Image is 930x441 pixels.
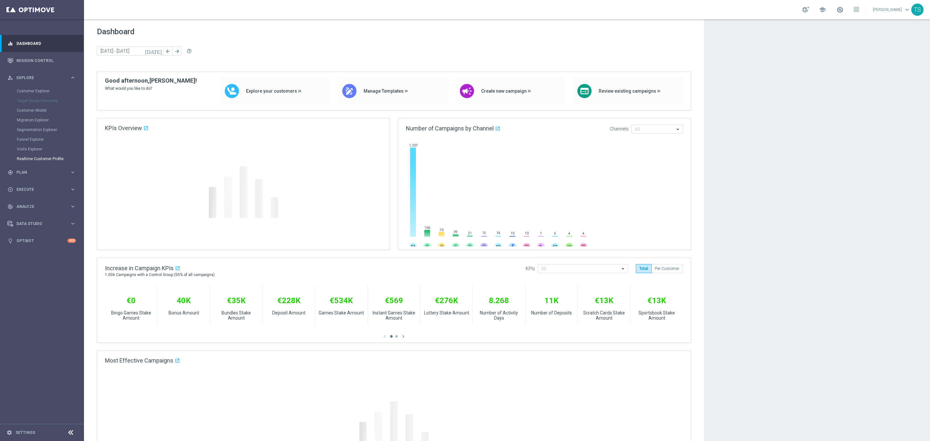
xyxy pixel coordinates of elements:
[7,169,70,175] div: Plan
[17,96,83,106] div: Target Group Discovery
[7,52,76,69] div: Mission Control
[7,41,13,46] i: equalizer
[7,221,70,227] div: Data Studio
[17,144,83,154] div: Visits Explorer
[7,187,13,192] i: play_circle_outline
[17,115,83,125] div: Migration Explorer
[911,4,924,16] div: TS
[17,154,83,164] div: Realtime Customer Profile
[17,118,67,123] a: Migration Explorer
[17,88,67,94] a: Customer Explorer
[7,75,76,80] button: person_search Explore keyboard_arrow_right
[7,232,76,249] div: Optibot
[872,5,911,15] a: [PERSON_NAME]keyboard_arrow_down
[70,169,76,175] i: keyboard_arrow_right
[7,41,76,46] button: equalizer Dashboard
[17,147,67,152] a: Visits Explorer
[7,204,76,209] button: track_changes Analyze keyboard_arrow_right
[17,125,83,135] div: Segmentation Explorer
[7,187,76,192] button: play_circle_outline Execute keyboard_arrow_right
[6,430,12,436] i: settings
[16,205,70,209] span: Analyze
[70,186,76,192] i: keyboard_arrow_right
[7,75,13,81] i: person_search
[16,232,67,249] a: Optibot
[7,169,13,175] i: gps_fixed
[17,86,83,96] div: Customer Explorer
[17,108,67,113] a: Customer Model
[7,204,13,210] i: track_changes
[15,431,35,435] a: Settings
[16,170,70,174] span: Plan
[16,35,76,52] a: Dashboard
[7,204,70,210] div: Analyze
[7,58,76,63] button: Mission Control
[16,222,70,226] span: Data Studio
[16,76,70,80] span: Explore
[67,239,76,243] div: +10
[7,238,76,243] button: lightbulb Optibot +10
[7,238,13,244] i: lightbulb
[70,221,76,227] i: keyboard_arrow_right
[7,170,76,175] button: gps_fixed Plan keyboard_arrow_right
[17,137,67,142] a: Funnel Explorer
[17,127,67,132] a: Segmentation Explorer
[7,75,70,81] div: Explore
[17,156,67,161] a: Realtime Customer Profile
[904,6,911,13] span: keyboard_arrow_down
[70,75,76,81] i: keyboard_arrow_right
[7,187,70,192] div: Execute
[17,135,83,144] div: Funnel Explorer
[16,188,70,191] span: Execute
[7,221,76,226] button: Data Studio keyboard_arrow_right
[7,35,76,52] div: Dashboard
[70,203,76,210] i: keyboard_arrow_right
[819,6,826,13] span: school
[17,106,83,115] div: Customer Model
[16,52,76,69] a: Mission Control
